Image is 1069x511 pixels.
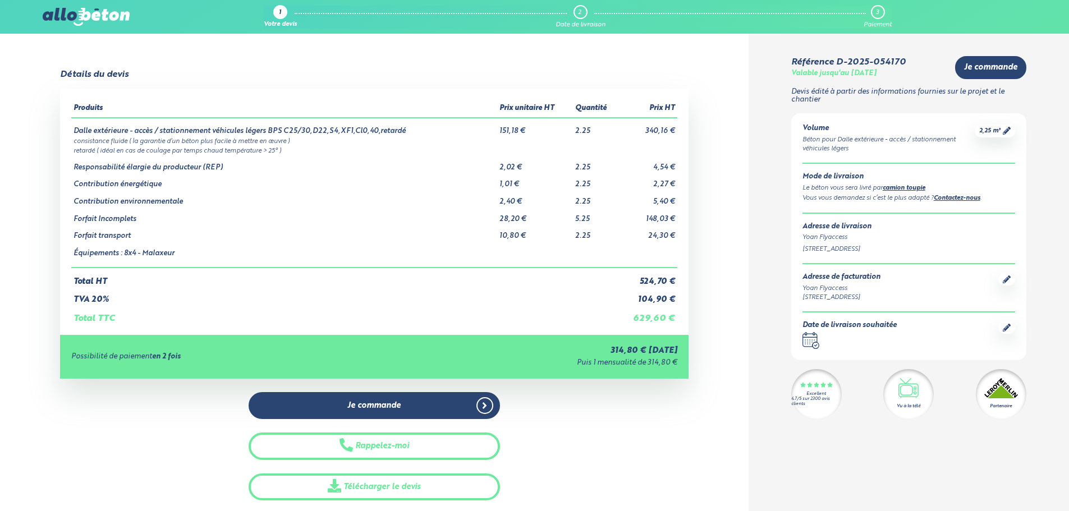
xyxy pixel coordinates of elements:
[802,284,880,293] div: Yoan Flyaccess
[990,403,1012,409] div: Partenaire
[618,172,677,189] td: 2,27 €
[497,100,572,118] th: Prix unitaire HT
[497,223,572,241] td: 10,80 €
[573,189,618,206] td: 2.25
[864,21,892,29] div: Paiement
[955,56,1026,79] a: Je commande
[264,5,297,29] a: 1 Votre devis
[573,118,618,136] td: 2.25
[806,392,826,397] div: Excellent
[556,5,605,29] a: 2 Date de livraison
[934,195,980,201] a: Contactez-nous
[71,353,387,361] div: Possibilité de paiement
[264,21,297,29] div: Votre devis
[71,223,498,241] td: Forfait transport
[802,135,975,154] div: Béton pour Dalle extérieure - accès / stationnement véhicules légers
[71,189,498,206] td: Contribution environnementale
[387,346,677,356] div: 314,80 € [DATE]
[802,194,1015,204] div: Vous vous demandez si c’est le plus adapté ? .
[802,293,880,302] div: [STREET_ADDRESS]
[802,223,1015,231] div: Adresse de livraison
[618,223,677,241] td: 24,30 €
[573,172,618,189] td: 2.25
[618,189,677,206] td: 5,40 €
[71,136,677,145] td: consistance fluide ( la garantie d’un béton plus facile à mettre en œuvre )
[573,223,618,241] td: 2.25
[969,467,1057,499] iframe: Help widget launcher
[152,353,181,360] strong: en 2 fois
[618,286,677,305] td: 104,90 €
[71,100,498,118] th: Produits
[876,9,879,16] div: 3
[60,70,129,80] div: Détails du devis
[556,21,605,29] div: Date de livraison
[573,155,618,172] td: 2.25
[71,145,677,155] td: retardé ( idéal en cas de coulage par temps chaud température > 25° )
[71,118,498,136] td: Dalle extérieure - accès / stationnement véhicules légers BPS C25/30,D22,S4,XF1,Cl0,40,retardé
[71,305,618,324] td: Total TTC
[71,286,618,305] td: TVA 20%
[791,88,1026,104] p: Devis édité à partir des informations fournies sur le projet et le chantier
[802,245,1015,254] div: [STREET_ADDRESS]
[497,118,572,136] td: 151,18 €
[71,241,498,268] td: Équipements : 8x4 - Malaxeur
[497,206,572,224] td: 28,20 €
[897,403,920,409] div: Vu à la télé
[43,8,129,26] img: allobéton
[802,173,1015,181] div: Mode de livraison
[347,401,401,411] span: Je commande
[618,100,677,118] th: Prix HT
[387,359,677,367] div: Puis 1 mensualité de 314,80 €
[883,185,925,191] a: camion toupie
[497,155,572,172] td: 2,02 €
[497,189,572,206] td: 2,40 €
[618,155,677,172] td: 4,54 €
[578,9,581,16] div: 2
[497,172,572,189] td: 1,01 €
[802,233,1015,242] div: Yoan Flyaccess
[791,397,842,407] div: 4.7/5 sur 2300 avis clients
[618,206,677,224] td: 148,03 €
[618,305,677,324] td: 629,60 €
[864,5,892,29] a: 3 Paiement
[618,268,677,287] td: 524,70 €
[249,473,500,501] a: Télécharger le devis
[791,70,877,78] div: Valable jusqu'au [DATE]
[279,10,281,17] div: 1
[573,100,618,118] th: Quantité
[249,392,500,420] a: Je commande
[802,321,897,330] div: Date de livraison souhaitée
[802,273,880,282] div: Adresse de facturation
[964,63,1017,72] span: Je commande
[249,432,500,460] button: Rappelez-moi
[802,183,1015,194] div: Le béton vous sera livré par
[618,118,677,136] td: 340,16 €
[791,57,906,67] div: Référence D-2025-054170
[71,268,618,287] td: Total HT
[802,125,975,133] div: Volume
[71,155,498,172] td: Responsabilité élargie du producteur (REP)
[71,172,498,189] td: Contribution énergétique
[71,206,498,224] td: Forfait Incomplets
[573,206,618,224] td: 5.25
